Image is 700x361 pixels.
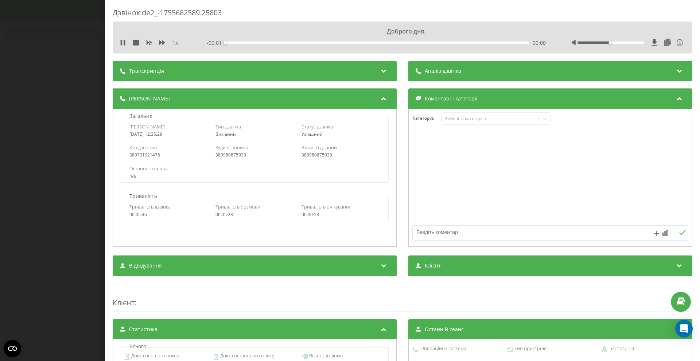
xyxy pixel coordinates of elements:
[113,8,692,22] div: Дзвінок : de2_-1755682589.25803
[215,131,236,137] span: Вихідний
[129,67,164,75] span: Транскрипція
[129,152,208,158] div: 380731921476
[113,298,135,308] span: Клієнт
[302,123,333,130] span: Статус дзвінка
[129,132,208,137] div: [DATE] 12:36:29
[215,152,294,158] div: 380980675939
[128,343,148,350] p: Всього
[207,39,225,47] span: - 00:01
[172,39,178,47] span: 1 x
[425,262,441,269] span: Клієнт
[533,39,546,47] span: 00:00
[513,345,547,352] span: Тип пристрою
[219,352,274,360] span: Днів з останнього візиту
[129,144,157,151] span: Хто дзвонив
[129,95,170,102] span: [PERSON_NAME]
[302,152,380,158] div: 380980675939
[302,212,380,217] div: 00:00:18
[609,41,612,44] div: Accessibility label
[412,116,442,121] h4: Категорія :
[129,326,157,333] span: Статистика
[302,131,323,137] span: Успішний
[425,326,464,333] span: Останній сеанс
[425,95,478,102] span: Коментарі і категорії
[128,112,154,120] p: Загальне
[215,144,248,151] span: Куди дзвонили
[129,212,208,217] div: 00:05:46
[425,67,461,75] span: Аналіз дзвінка
[419,345,466,352] span: Операційна система
[607,345,634,352] span: Геопозиція
[302,144,337,151] span: З ким з'єднаний
[215,123,241,130] span: Тип дзвінка
[675,320,693,337] div: Open Intercom Messenger
[129,165,168,172] span: Остання сторінка
[4,340,21,357] button: Open CMP widget
[129,262,162,269] span: Відвідування
[444,116,536,122] div: Виберіть категорію
[129,174,380,179] div: n/a
[129,203,171,210] span: Тривалість дзвінка
[129,123,165,130] span: [PERSON_NAME]
[215,203,260,210] span: Тривалість розмови
[113,283,692,312] div: :
[224,41,227,44] div: Accessibility label
[215,212,294,217] div: 00:05:28
[175,27,630,35] div: Доброго дня.
[128,193,159,200] p: Тривалість
[302,203,351,210] span: Тривалість очікування
[308,352,343,360] span: Всього дзвінків
[130,352,179,360] span: Днів з першого візиту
